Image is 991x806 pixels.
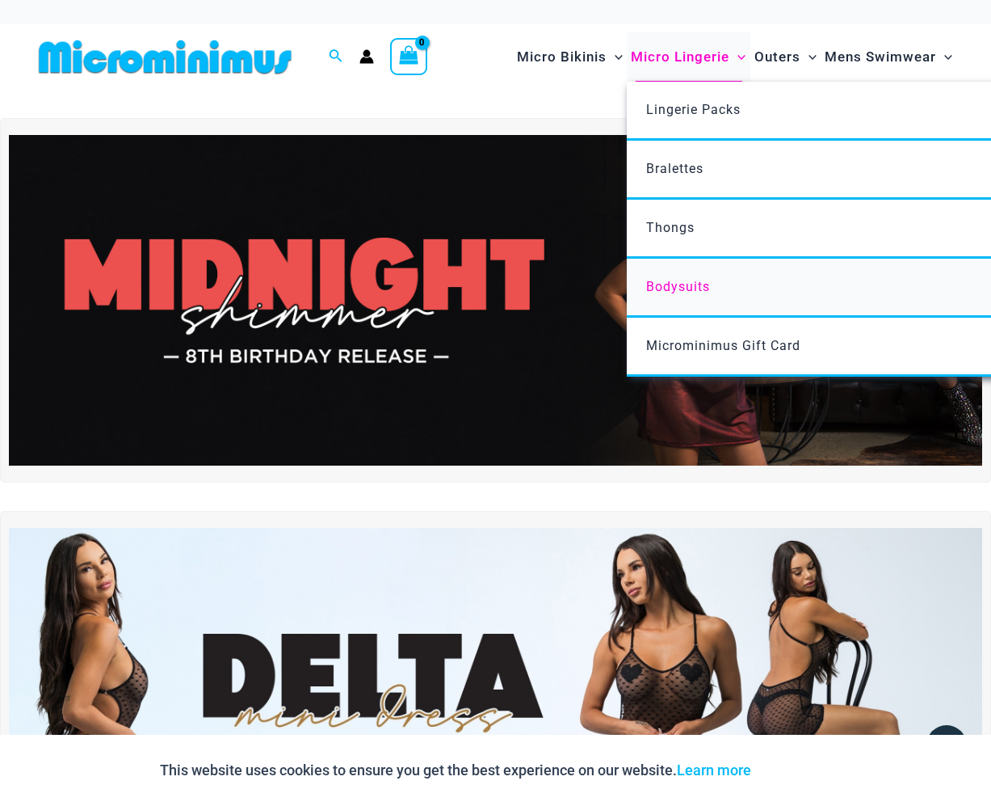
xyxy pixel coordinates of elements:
[646,102,741,117] span: Lingerie Packs
[631,36,729,78] span: Micro Lingerie
[750,32,821,82] a: OutersMenu ToggleMenu Toggle
[32,39,298,75] img: MM SHOP LOGO FLAT
[800,36,817,78] span: Menu Toggle
[513,32,627,82] a: Micro BikinisMenu ToggleMenu Toggle
[517,36,607,78] span: Micro Bikinis
[390,38,427,75] a: View Shopping Cart, empty
[607,36,623,78] span: Menu Toggle
[754,36,800,78] span: Outers
[677,762,751,779] a: Learn more
[646,161,703,176] span: Bralettes
[160,758,751,783] p: This website uses cookies to ensure you get the best experience on our website.
[510,30,959,84] nav: Site Navigation
[821,32,956,82] a: Mens SwimwearMenu ToggleMenu Toggle
[359,49,374,64] a: Account icon link
[627,32,750,82] a: Micro LingerieMenu ToggleMenu Toggle
[329,47,343,67] a: Search icon link
[646,279,710,294] span: Bodysuits
[763,751,832,790] button: Accept
[729,36,745,78] span: Menu Toggle
[9,135,982,466] img: Midnight Shimmer Red Dress
[825,36,936,78] span: Mens Swimwear
[936,36,952,78] span: Menu Toggle
[646,220,695,235] span: Thongs
[646,338,800,353] span: Microminimus Gift Card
